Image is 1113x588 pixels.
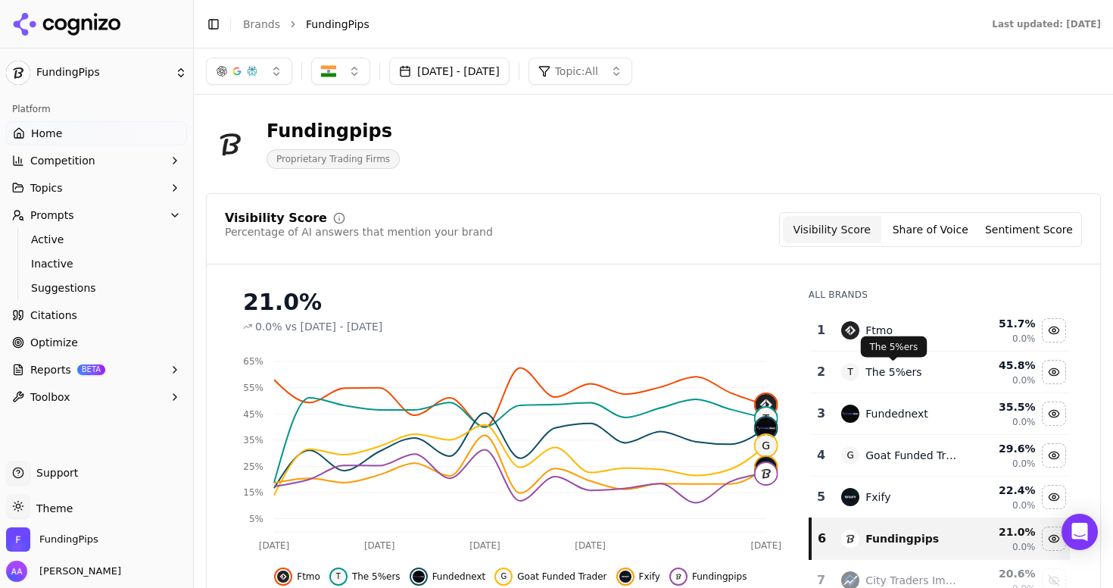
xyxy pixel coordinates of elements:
[1012,416,1036,428] span: 0.0%
[6,561,27,582] img: Alp Aysan
[225,224,493,239] div: Percentage of AI answers that mention your brand
[267,149,400,169] span: Proprietary Trading Firms
[1012,333,1036,345] span: 0.0%
[841,405,859,423] img: fundednext
[469,540,500,551] tspan: [DATE]
[432,571,486,583] span: Fundednext
[970,441,1036,456] div: 29.6 %
[30,389,70,405] span: Toolbox
[25,253,169,274] a: Inactive
[6,61,30,85] img: FundingPips
[970,316,1036,331] div: 51.7 %
[809,289,1070,301] div: All Brands
[881,216,980,243] button: Share of Voice
[756,418,777,439] img: fundednext
[810,477,1070,518] tr: 5fxifyFxify22.4%0.0%Hide fxify data
[1012,458,1036,470] span: 0.0%
[810,518,1070,560] tr: 6fundingpipsFundingpips21.0%0.0%Hide fundingpips data
[206,120,254,168] img: FundingPips
[870,341,918,353] p: The 5%ers
[669,568,747,586] button: Hide fundingpips data
[243,383,263,393] tspan: 55%
[1012,541,1036,553] span: 0.0%
[389,58,510,85] button: [DATE] - [DATE]
[6,561,121,582] button: Open user button
[816,321,827,339] div: 1
[750,540,781,551] tspan: [DATE]
[30,465,78,480] span: Support
[267,119,400,143] div: Fundingpips
[672,571,684,583] img: fundingpips
[31,126,62,141] span: Home
[639,571,660,583] span: Fxify
[756,463,777,484] img: fundingpips
[6,527,30,552] img: FundingPips
[6,527,98,552] button: Open organization switcher
[285,319,383,334] span: vs [DATE] - [DATE]
[36,66,169,80] span: FundingPips
[6,176,187,200] button: Topics
[30,208,74,223] span: Prompts
[816,405,827,423] div: 3
[1042,527,1066,551] button: Hide fundingpips data
[619,571,631,583] img: fxify
[1042,402,1066,426] button: Hide fundednext data
[980,216,1078,243] button: Sentiment Score
[865,448,958,463] div: Goat Funded Trader
[692,571,747,583] span: Fundingpips
[841,530,859,548] img: fundingpips
[1042,443,1066,468] button: Hide goat funded trader data
[841,488,859,506] img: fxify
[841,446,859,464] span: G
[865,406,927,421] div: Fundednext
[243,435,263,446] tspan: 35%
[841,363,859,381] span: T
[575,540,606,551] tspan: [DATE]
[352,571,401,583] span: The 5%ers
[6,149,187,173] button: Competition
[321,64,336,79] img: India
[33,565,121,578] span: [PERSON_NAME]
[30,502,73,514] span: Theme
[25,229,169,250] a: Active
[277,571,289,583] img: ftmo
[332,571,344,583] span: T
[517,571,606,583] span: Goat Funded Trader
[30,362,71,377] span: Reports
[1042,318,1066,342] button: Hide ftmo data
[865,323,893,338] div: Ftmo
[329,568,401,586] button: Hide the 5%ers data
[6,121,187,145] a: Home
[1042,360,1066,384] button: Hide the 5%ers data
[865,573,958,588] div: City Traders Imperium
[30,153,95,168] span: Competition
[77,364,105,375] span: BETA
[255,319,282,334] span: 0.0%
[783,216,881,243] button: Visibility Score
[243,461,263,472] tspan: 25%
[31,232,163,247] span: Active
[555,64,598,79] span: Topic: All
[243,289,778,316] div: 21.0%
[992,18,1101,30] div: Last updated: [DATE]
[31,256,163,271] span: Inactive
[494,568,606,586] button: Hide goat funded trader data
[413,571,425,583] img: fundednext
[970,399,1036,414] div: 35.5 %
[1012,499,1036,511] span: 0.0%
[30,335,78,350] span: Optimize
[243,487,263,498] tspan: 15%
[865,364,921,380] div: The 5%ers
[816,488,827,506] div: 5
[810,310,1070,352] tr: 1ftmoFtmo51.7%0.0%Hide ftmo data
[39,533,98,546] span: FundingPips
[25,277,169,299] a: Suggestions
[410,568,486,586] button: Hide fundednext data
[756,457,777,478] img: fxify
[297,571,320,583] span: Ftmo
[865,489,890,505] div: Fxify
[970,566,1036,581] div: 20.6 %
[6,358,187,382] button: ReportsBETA
[756,408,777,429] span: T
[497,571,510,583] span: G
